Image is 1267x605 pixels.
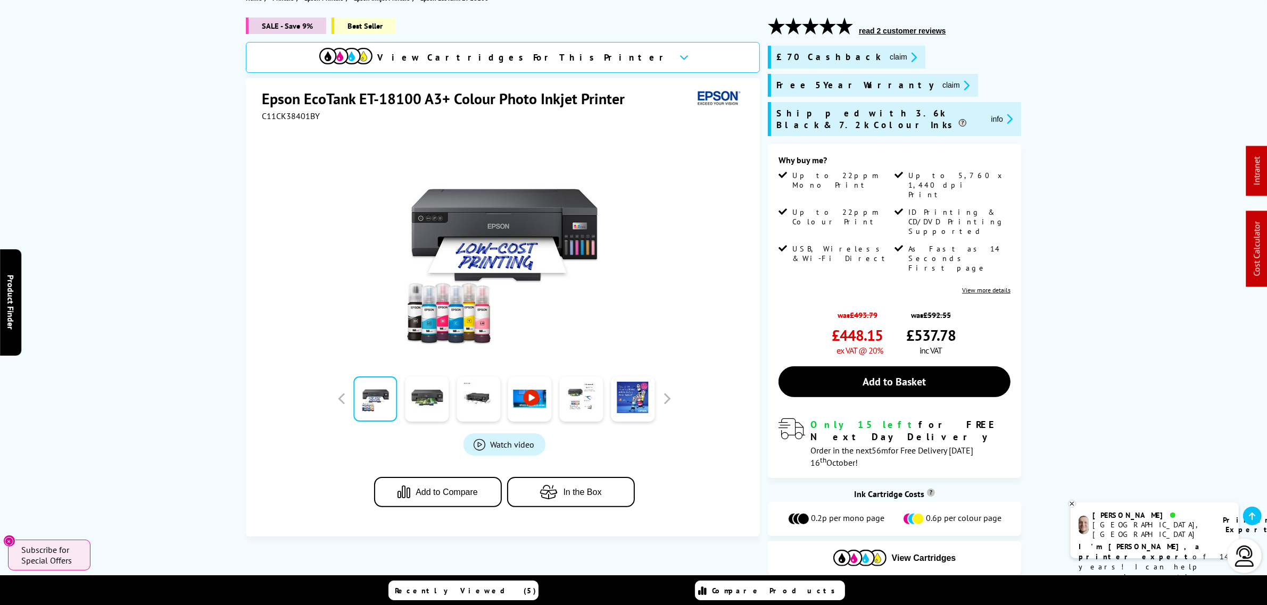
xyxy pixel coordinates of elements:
[395,586,537,595] span: Recently Viewed (5)
[792,207,892,226] span: Up to 22ppm Colour Print
[21,544,80,566] span: Subscribe for Special Offers
[792,171,892,190] span: Up to 22ppm Mono Print
[776,79,934,91] span: Free 5 Year Warranty
[908,171,1008,199] span: Up to 5,760 x 1,440 dpi Print
[695,581,845,600] a: Compare Products
[374,477,502,507] button: Add to Compare
[811,512,884,525] span: 0.2p per mono page
[713,586,841,595] span: Compare Products
[5,275,16,330] span: Product Finder
[923,310,951,320] strike: £592.55
[939,79,973,91] button: promo-description
[1079,516,1089,534] img: ashley-livechat.png
[1079,542,1231,592] p: of 14 years! I can help you choose the right product
[262,89,635,108] h1: Epson EcoTank ET-18100 A3+ Colour Photo Inkjet Printer
[776,51,881,63] span: £70 Cashback
[776,107,982,131] span: Shipped with 3.6k Black & 7.2k Colour Inks
[820,455,826,465] sup: th
[810,418,1011,443] div: for FREE Next Day Delivery
[463,433,545,456] a: Product_All_Videos
[926,512,1001,525] span: 0.6p per colour page
[908,244,1008,273] span: As Fast as 14 Seconds First page
[1252,222,1262,276] a: Cost Calculator
[837,345,883,356] span: ex VAT @ 20%
[768,489,1021,499] div: Ink Cartridge Costs
[1093,510,1210,520] div: [PERSON_NAME]
[1079,542,1203,561] b: I'm [PERSON_NAME], a printer expert
[262,111,320,121] span: C11CK38401BY
[832,325,883,345] span: £448.15
[810,445,973,468] span: Order in the next for Free Delivery [DATE] 16 October!
[833,550,887,566] img: Cartridges
[850,310,877,320] strike: £493.79
[416,488,478,497] span: Add to Compare
[962,286,1011,294] a: View more details
[3,535,15,547] button: Close
[810,418,918,431] span: Only 15 left
[927,489,935,497] sup: Cost per page
[920,345,942,356] span: inc VAT
[906,305,956,320] span: was
[892,553,956,563] span: View Cartridges
[491,439,535,450] span: Watch video
[856,26,949,36] button: read 2 customer reviews
[400,142,609,351] img: Epson EcoTank ET-18100
[378,52,670,63] span: View Cartridges For This Printer
[776,549,1013,567] button: View Cartridges
[779,418,1011,467] div: modal_delivery
[1252,157,1262,186] a: Intranet
[779,155,1011,171] div: Why buy me?
[779,366,1011,397] a: Add to Basket
[1093,520,1210,539] div: [GEOGRAPHIC_DATA], [GEOGRAPHIC_DATA]
[792,244,892,263] span: USB, Wireless & Wi-Fi Direct
[906,325,956,345] span: £537.78
[332,18,396,34] span: Best Seller
[908,207,1008,236] span: ID Printing & CD/DVD Printing Supported
[887,51,920,63] button: promo-description
[988,113,1016,125] button: promo-description
[872,445,888,456] span: 56m
[1234,545,1255,567] img: user-headset-light.svg
[246,18,326,34] span: SALE - Save 9%
[319,48,372,64] img: View Cartridges
[564,488,602,497] span: In the Box
[693,89,742,108] img: Epson
[388,581,539,600] a: Recently Viewed (5)
[832,305,883,320] span: was
[507,477,635,507] button: In the Box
